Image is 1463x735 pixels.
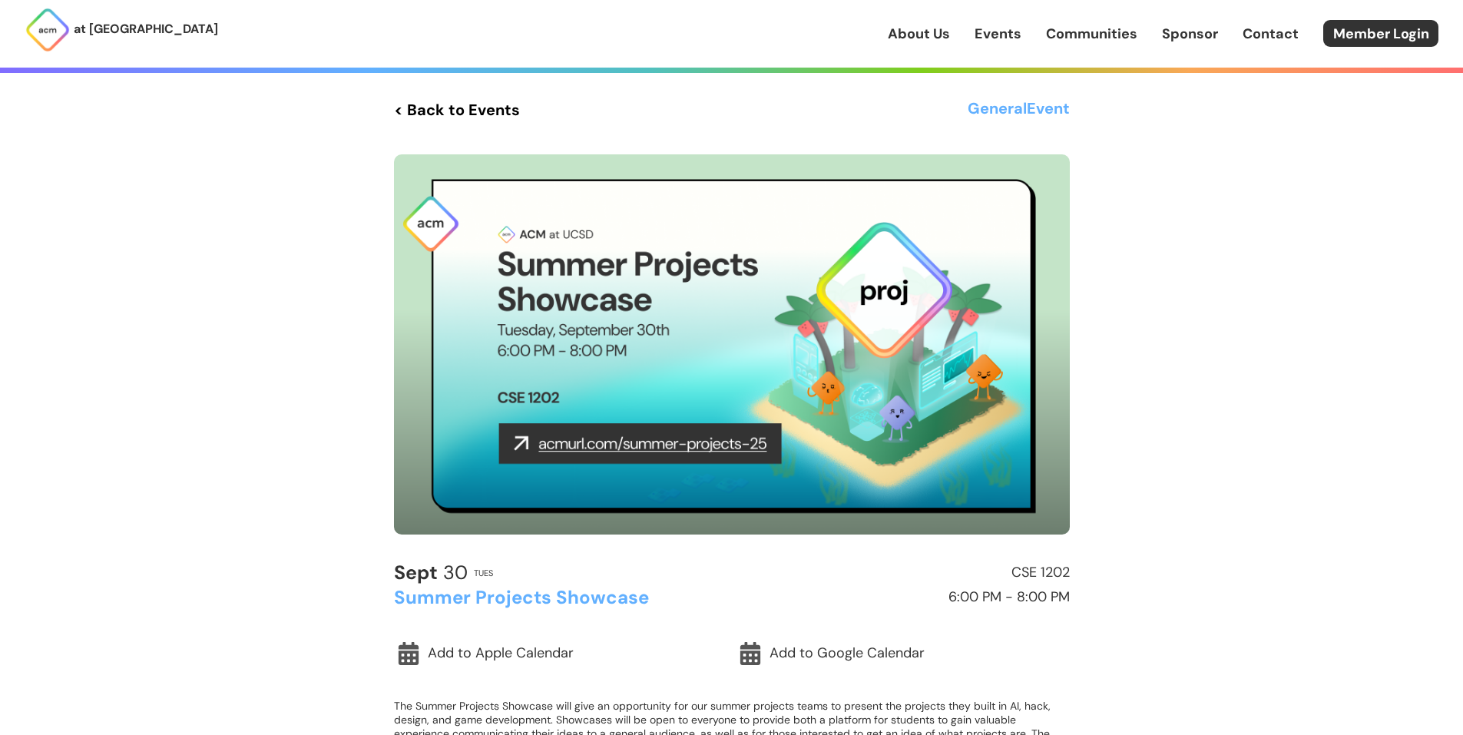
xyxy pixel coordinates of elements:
[394,96,520,124] a: < Back to Events
[736,636,1070,671] a: Add to Google Calendar
[1162,24,1218,44] a: Sponsor
[968,96,1070,124] h3: General Event
[394,154,1070,535] img: Event Cover Photo
[888,24,950,44] a: About Us
[25,7,71,53] img: ACM Logo
[739,565,1070,581] h2: CSE 1202
[394,636,728,671] a: Add to Apple Calendar
[394,560,438,585] b: Sept
[394,562,468,584] h2: 30
[1323,20,1438,47] a: Member Login
[1046,24,1137,44] a: Communities
[394,588,725,608] h2: Summer Projects Showcase
[74,19,218,39] p: at [GEOGRAPHIC_DATA]
[975,24,1021,44] a: Events
[739,590,1070,605] h2: 6:00 PM - 8:00 PM
[25,7,218,53] a: at [GEOGRAPHIC_DATA]
[1243,24,1299,44] a: Contact
[474,568,493,578] h2: Tues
